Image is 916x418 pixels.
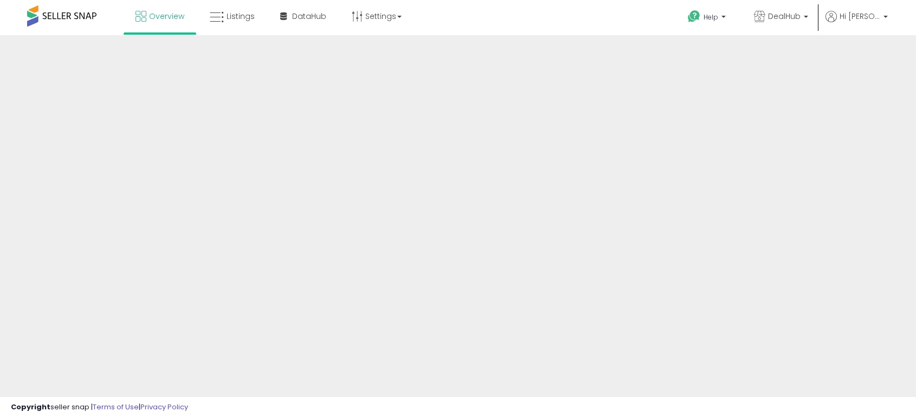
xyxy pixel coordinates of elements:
a: Help [679,2,737,35]
span: DataHub [292,11,326,22]
span: Listings [227,11,255,22]
strong: Copyright [11,402,50,412]
span: Help [704,12,718,22]
span: Hi [PERSON_NAME] [840,11,880,22]
i: Get Help [687,10,701,23]
span: DealHub [768,11,801,22]
span: Overview [149,11,184,22]
a: Terms of Use [93,402,139,412]
a: Hi [PERSON_NAME] [825,11,888,35]
a: Privacy Policy [140,402,188,412]
div: seller snap | | [11,402,188,413]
